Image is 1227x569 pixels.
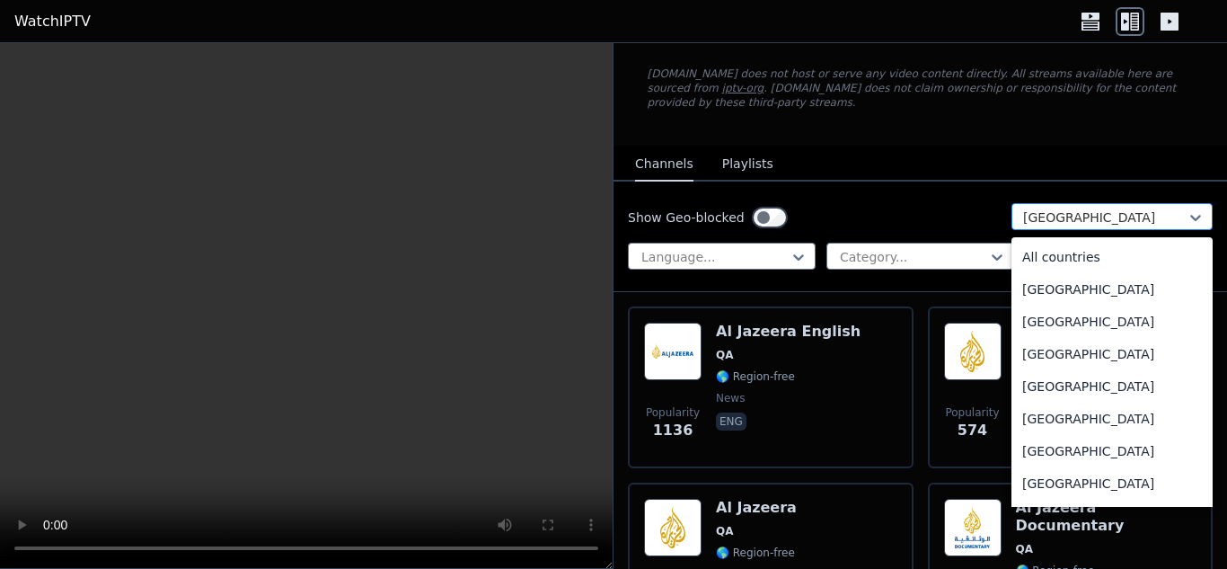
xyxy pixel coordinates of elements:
span: Popularity [646,405,700,420]
p: eng [716,413,746,431]
span: 1136 [653,420,693,441]
div: Aruba [1011,500,1213,532]
div: All countries [1011,241,1213,273]
a: WatchIPTV [14,11,91,32]
div: [GEOGRAPHIC_DATA] [1011,467,1213,500]
div: [GEOGRAPHIC_DATA] [1011,435,1213,467]
img: Al Jazeera English [644,323,702,380]
div: [GEOGRAPHIC_DATA] [1011,338,1213,370]
span: 🌎 Region-free [716,546,795,560]
p: [DOMAIN_NAME] does not host or serve any video content directly. All streams available here are s... [648,67,1194,110]
div: [GEOGRAPHIC_DATA] [1011,370,1213,403]
span: QA [716,348,734,362]
h6: Al Jazeera Documentary [1016,499,1197,535]
img: Al Jazeera [644,499,702,556]
span: 574 [958,420,987,441]
div: [GEOGRAPHIC_DATA] [1011,403,1213,435]
div: [GEOGRAPHIC_DATA] [1011,306,1213,338]
h6: Al Jazeera English [716,323,861,341]
span: Popularity [945,405,999,420]
span: 🌎 Region-free [716,369,795,384]
span: QA [716,524,734,538]
button: Playlists [722,147,773,182]
img: Al Jazeera [944,323,1002,380]
div: [GEOGRAPHIC_DATA] [1011,273,1213,306]
label: Show Geo-blocked [628,209,745,227]
span: news [716,391,745,405]
a: iptv-org [722,82,764,94]
img: Al Jazeera Documentary [944,499,1002,556]
span: QA [1016,542,1034,556]
button: Channels [635,147,693,182]
h6: Al Jazeera [716,499,797,517]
